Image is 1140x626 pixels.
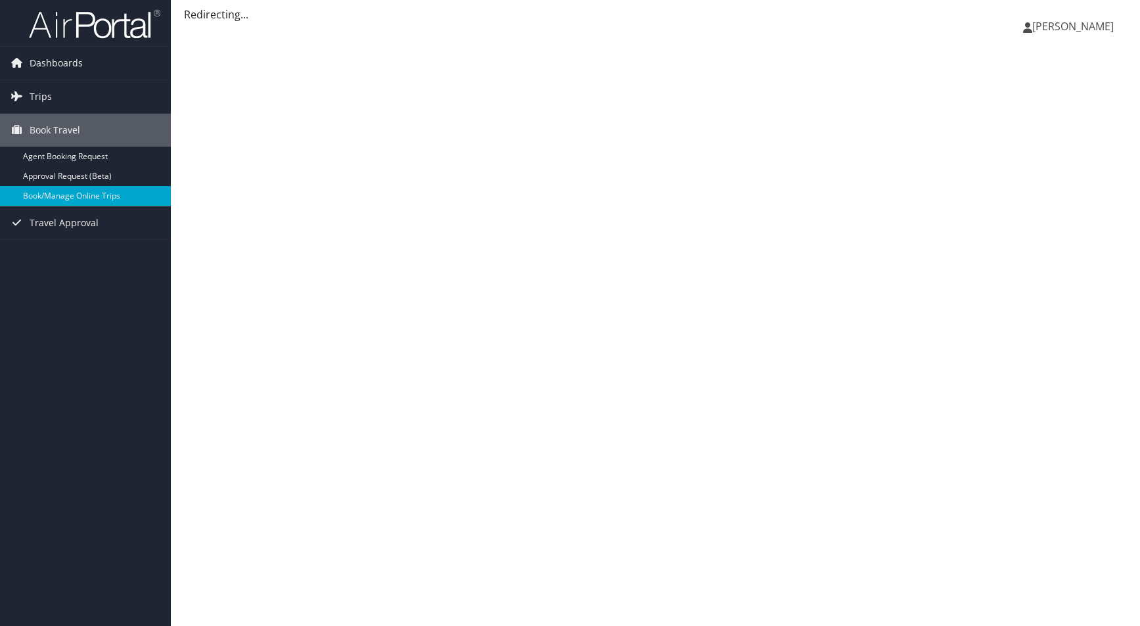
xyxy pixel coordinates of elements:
div: Redirecting... [184,7,1127,22]
span: [PERSON_NAME] [1032,19,1114,34]
span: Travel Approval [30,206,99,239]
a: [PERSON_NAME] [1023,7,1127,46]
span: Book Travel [30,114,80,147]
span: Dashboards [30,47,83,80]
img: airportal-logo.png [29,9,160,39]
span: Trips [30,80,52,113]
